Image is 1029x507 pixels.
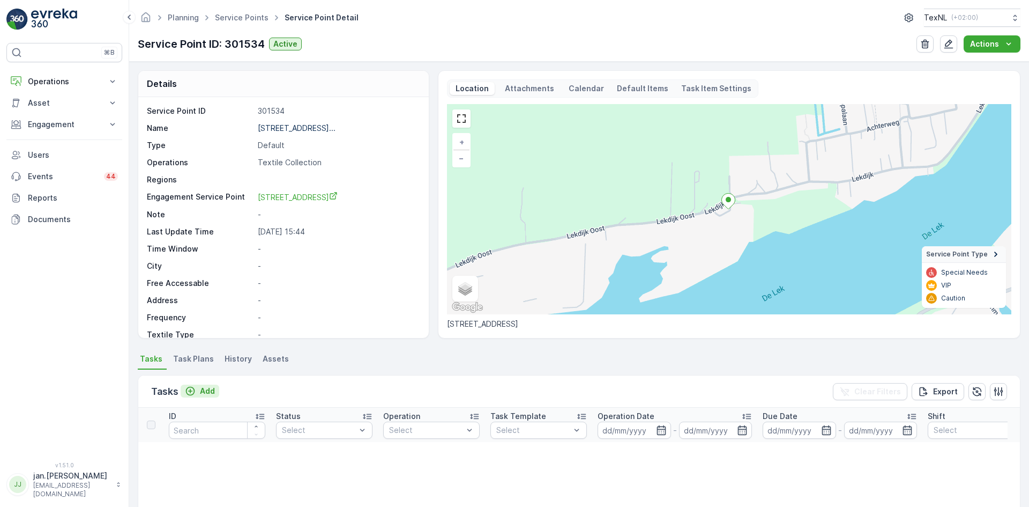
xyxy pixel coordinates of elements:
[951,13,978,22] p: ( +02:00 )
[258,123,335,133] p: [STREET_ADDRESS]...
[258,193,338,202] span: [STREET_ADDRESS]
[854,386,901,397] p: Clear Filters
[147,77,177,90] p: Details
[138,36,265,52] p: Service Point ID: 301534
[763,411,797,422] p: Due Date
[447,319,1011,329] p: [STREET_ADDRESS]
[169,422,265,439] input: Search
[838,424,842,437] p: -
[941,294,965,303] p: Caution
[383,411,420,422] p: Operation
[6,462,122,468] span: v 1.51.0
[453,150,469,166] a: Zoom Out
[31,9,77,30] img: logo_light-DOdMpM7g.png
[200,386,215,396] p: Add
[147,209,253,220] p: Note
[453,134,469,150] a: Zoom In
[147,157,253,168] p: Operations
[147,226,253,237] p: Last Update Time
[924,12,947,23] p: TexNL
[282,425,356,436] p: Select
[147,295,253,306] p: Address
[147,174,253,185] p: Regions
[33,481,110,498] p: [EMAIL_ADDRESS][DOMAIN_NAME]
[147,329,253,340] p: Textile Type
[679,422,752,439] input: dd/mm/yyyy
[258,261,417,271] p: -
[258,278,417,289] p: -
[258,226,417,237] p: [DATE] 15:44
[147,192,253,203] p: Engagement Service Point
[28,150,118,160] p: Users
[970,39,999,49] p: Actions
[258,106,417,116] p: 301534
[833,383,907,400] button: Clear Filters
[6,144,122,166] a: Users
[6,209,122,230] a: Documents
[28,171,98,182] p: Events
[276,411,301,422] p: Status
[258,209,417,220] p: -
[617,83,668,94] p: Default Items
[258,157,417,168] p: Textile Collection
[282,12,361,23] span: Service Point Detail
[844,422,918,439] input: dd/mm/yyyy
[258,244,417,254] p: -
[6,471,122,498] button: JJjan.[PERSON_NAME][EMAIL_ADDRESS][DOMAIN_NAME]
[922,246,1006,263] summary: Service Point Type
[6,71,122,92] button: Operations
[269,38,302,50] button: Active
[273,39,297,49] p: Active
[941,281,951,290] p: VIP
[169,411,176,422] p: ID
[450,300,485,314] img: Google
[941,268,988,277] p: Special Needs
[33,471,110,481] p: jan.[PERSON_NAME]
[933,386,958,397] p: Export
[934,425,1008,436] p: Select
[6,166,122,187] a: Events44
[147,106,253,116] p: Service Point ID
[140,354,162,364] span: Tasks
[258,192,417,203] a: Lekdijk 13-A, 2865LA te Ammerstol
[454,83,490,94] p: Location
[168,13,199,22] a: Planning
[964,35,1020,53] button: Actions
[181,385,219,398] button: Add
[9,476,26,493] div: JJ
[147,278,253,289] p: Free Accessable
[459,153,464,163] span: −
[450,300,485,314] a: Open this area in Google Maps (opens a new window)
[147,244,253,254] p: Time Window
[569,83,604,94] p: Calendar
[912,383,964,400] button: Export
[258,140,417,151] p: Default
[6,114,122,135] button: Engagement
[28,193,118,203] p: Reports
[459,137,464,146] span: +
[147,123,253,134] p: Name
[140,16,152,25] a: Homepage
[453,277,477,300] a: Layers
[258,329,417,340] p: -
[151,384,178,399] p: Tasks
[924,9,1020,27] button: TexNL(+02:00)
[258,312,417,323] p: -
[598,422,671,439] input: dd/mm/yyyy
[106,172,116,181] p: 44
[598,411,654,422] p: Operation Date
[503,83,556,94] p: Attachments
[389,425,463,436] p: Select
[258,295,417,306] p: -
[263,354,289,364] span: Assets
[104,48,115,57] p: ⌘B
[6,187,122,209] a: Reports
[147,312,253,323] p: Frequency
[490,411,546,422] p: Task Template
[147,261,253,271] p: City
[681,83,751,94] p: Task Item Settings
[926,250,988,259] span: Service Point Type
[673,424,677,437] p: -
[225,354,252,364] span: History
[6,9,28,30] img: logo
